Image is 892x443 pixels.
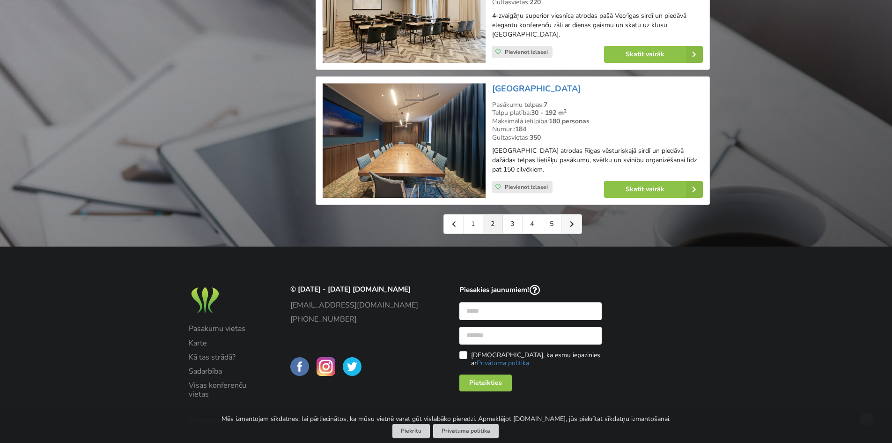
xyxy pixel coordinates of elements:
[290,301,433,309] a: [EMAIL_ADDRESS][DOMAIN_NAME]
[290,315,433,323] a: [PHONE_NUMBER]
[492,83,581,94] a: [GEOGRAPHIC_DATA]
[515,125,526,134] strong: 184
[492,134,703,142] div: Gultasvietas:
[492,125,703,134] div: Numuri:
[189,324,264,333] a: Pasākumu vietas
[492,11,703,39] p: 4-zvaigžņu superior viesnīca atrodas pašā Vecrīgas sirdī un piedāvā elegantu konferenču zāli ar d...
[189,381,264,398] a: Visas konferenču vietas
[483,215,503,233] a: 2
[549,117,590,126] strong: 180 personas
[392,424,430,438] button: Piekrītu
[464,215,483,233] a: 1
[317,357,335,376] img: BalticMeetingRooms on Instagram
[459,285,602,296] p: Piesakies jaunumiem!
[530,133,541,142] strong: 350
[189,353,264,361] a: Kā tas strādā?
[564,107,567,114] sup: 2
[492,101,703,109] div: Pasākumu telpas:
[477,359,529,368] a: Privātuma politika
[343,357,361,376] img: BalticMeetingRooms on Twitter
[604,181,703,198] a: Skatīt vairāk
[323,83,485,198] img: Viesnīca | Rīga | Mercure Riga Centre
[531,108,567,117] strong: 30 - 192 m
[604,46,703,63] a: Skatīt vairāk
[189,339,264,347] a: Karte
[433,424,499,438] a: Privātuma politika
[544,100,547,109] strong: 7
[492,146,703,174] p: [GEOGRAPHIC_DATA] atrodas Rīgas vēsturiskajā sirdī un piedāvā dažādas telpas lietišķu pasākumu, s...
[505,183,548,191] span: Pievienot izlasei
[189,367,264,375] a: Sadarbība
[459,375,512,391] div: Pieteikties
[189,285,221,315] img: Baltic Meeting Rooms
[505,48,548,56] span: Pievienot izlasei
[459,351,602,367] label: [DEMOGRAPHIC_DATA], ka esmu iepazinies ar
[290,285,433,294] p: © [DATE] - [DATE] [DOMAIN_NAME]
[542,215,562,233] a: 5
[523,215,542,233] a: 4
[492,117,703,126] div: Maksimālā ietilpība:
[290,357,309,376] img: BalticMeetingRooms on Facebook
[503,215,523,233] a: 3
[492,109,703,117] div: Telpu platība:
